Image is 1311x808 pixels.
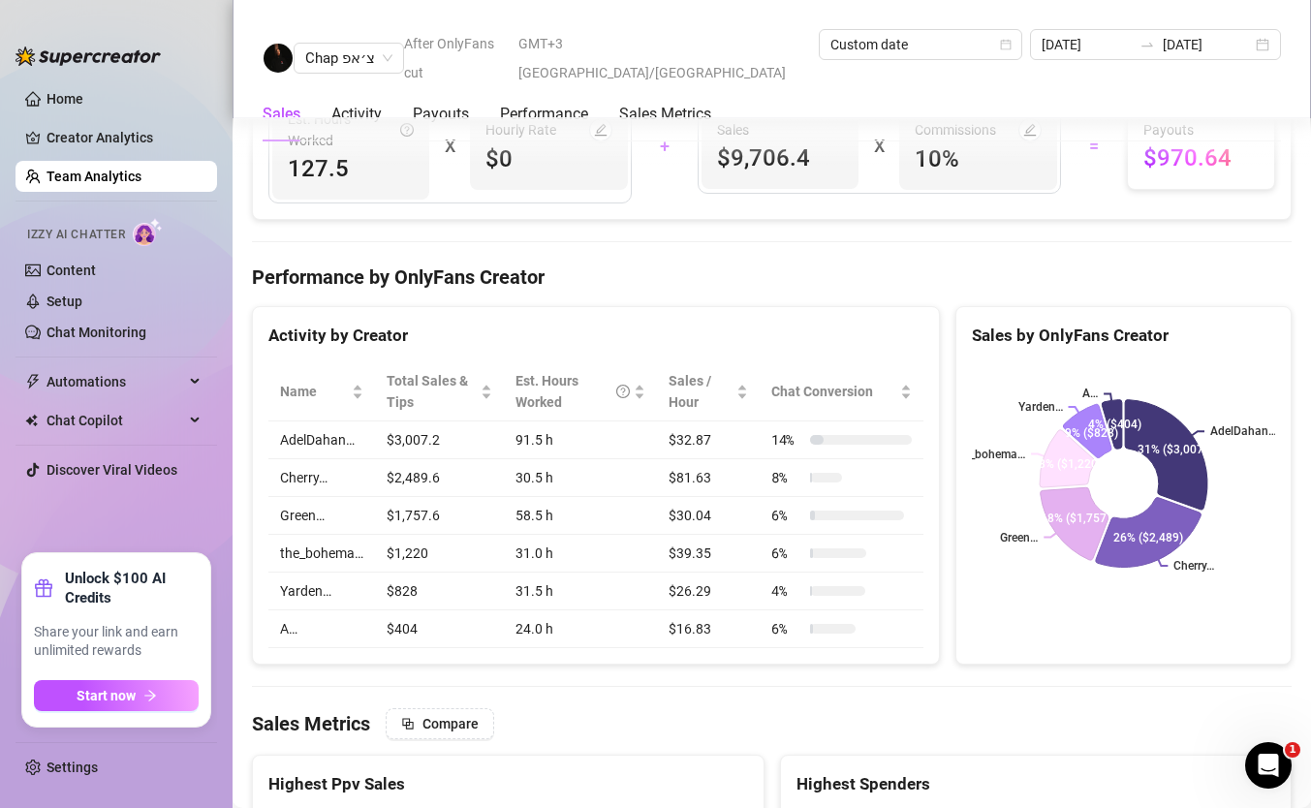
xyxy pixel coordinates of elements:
h4: Performance by OnlyFans Creator [252,264,1292,291]
a: Home [47,91,83,107]
div: Highest Spenders [796,771,1276,797]
span: Custom date [830,30,1011,59]
img: Chap צ׳אפ [264,44,293,73]
a: Creator Analytics [47,122,202,153]
span: Chat Copilot [47,405,184,436]
td: $39.35 [657,535,760,573]
td: $828 [375,573,504,610]
text: Green… [1000,531,1038,544]
iframe: Intercom live chat [1245,742,1292,789]
text: AdelDahan… [1210,425,1276,439]
td: $26.29 [657,573,760,610]
span: 1 [1285,742,1300,758]
text: Yarden… [1018,400,1063,414]
text: A… [1082,388,1098,401]
div: Sales Metrics [619,103,711,126]
span: 127.5 [288,153,414,184]
td: the_bohema… [268,535,375,573]
div: Est. Hours Worked [515,370,630,413]
td: $404 [375,610,504,648]
span: thunderbolt [25,374,41,389]
input: Start date [1042,34,1131,55]
td: 31.0 h [504,535,657,573]
td: A… [268,610,375,648]
span: 8 % [771,467,802,488]
span: Automations [47,366,184,397]
img: AI Chatter [133,218,163,246]
th: Chat Conversion [760,362,923,421]
span: Sales / Hour [669,370,733,413]
a: Setup [47,294,82,309]
div: Sales by OnlyFans Creator [972,323,1275,349]
td: $32.87 [657,421,760,459]
td: Green… [268,497,375,535]
td: $1,757.6 [375,497,504,535]
span: Name [280,381,348,402]
a: Team Analytics [47,169,141,184]
a: Settings [47,760,98,775]
td: $1,220 [375,535,504,573]
td: 58.5 h [504,497,657,535]
text: Cherry… [1173,560,1214,574]
span: question-circle [616,370,630,413]
span: $0 [485,143,611,174]
span: Total Sales & Tips [387,370,477,413]
span: block [401,717,415,730]
span: gift [34,578,53,598]
span: 6 % [771,618,802,639]
span: Start now [77,688,136,703]
strong: Unlock $100 AI Credits [65,569,199,607]
span: 4 % [771,580,802,602]
td: $2,489.6 [375,459,504,497]
div: Payouts [413,103,469,126]
span: 6 % [771,505,802,526]
td: 30.5 h [504,459,657,497]
div: X [445,131,454,162]
span: After OnlyFans cut [404,29,507,87]
th: Sales / Hour [657,362,760,421]
span: Compare [422,716,479,731]
td: Cherry… [268,459,375,497]
td: 91.5 h [504,421,657,459]
td: 24.0 h [504,610,657,648]
div: = [1073,131,1115,162]
img: Chat Copilot [25,414,38,427]
h4: Sales Metrics [252,710,370,737]
div: Activity by Creator [268,323,923,349]
td: Yarden… [268,573,375,610]
span: to [1139,37,1155,52]
span: 6 % [771,543,802,564]
span: $970.64 [1143,142,1259,173]
span: Chat Conversion [771,381,896,402]
span: 14 % [771,429,802,451]
div: Highest Ppv Sales [268,771,748,797]
span: swap-right [1139,37,1155,52]
td: 31.5 h [504,573,657,610]
span: calendar [1000,39,1012,50]
a: Content [47,263,96,278]
span: 10 % [915,143,1041,174]
div: Sales [263,103,300,126]
div: X [874,131,884,162]
button: Start nowarrow-right [34,680,199,711]
img: logo-BBDzfeDw.svg [16,47,161,66]
a: Chat Monitoring [47,325,146,340]
span: Izzy AI Chatter [27,226,125,244]
th: Name [268,362,375,421]
span: Chap צ׳אפ [305,44,392,73]
td: $3,007.2 [375,421,504,459]
td: AdelDahan… [268,421,375,459]
td: $30.04 [657,497,760,535]
text: the_bohema… [953,448,1025,461]
div: Activity [331,103,382,126]
span: GMT+3 [GEOGRAPHIC_DATA]/[GEOGRAPHIC_DATA] [518,29,807,87]
input: End date [1163,34,1252,55]
button: Compare [386,708,494,739]
span: Share your link and earn unlimited rewards [34,623,199,661]
span: $9,706.4 [717,142,843,173]
td: $81.63 [657,459,760,497]
td: $16.83 [657,610,760,648]
a: Discover Viral Videos [47,462,177,478]
div: Performance [500,103,588,126]
div: + [643,131,686,162]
